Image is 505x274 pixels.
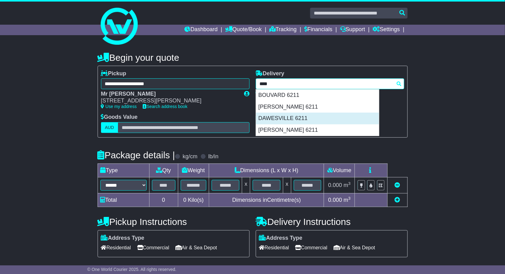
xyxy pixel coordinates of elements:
[101,70,126,77] label: Pickup
[283,177,291,193] td: x
[101,235,145,242] label: Address Type
[328,197,342,203] span: 0.000
[178,193,209,207] td: Kilo(s)
[344,197,351,203] span: m
[101,243,131,252] span: Residential
[256,113,379,124] div: DAWESVILLE 6211
[101,122,118,133] label: AUD
[373,25,400,35] a: Settings
[242,177,250,193] td: x
[178,164,209,177] td: Weight
[328,182,342,188] span: 0.000
[183,153,197,160] label: kg/cm
[334,243,375,252] span: Air & Sea Depot
[101,91,238,98] div: Mr [PERSON_NAME]
[256,70,284,77] label: Delivery
[304,25,332,35] a: Financials
[98,52,408,63] h4: Begin your quote
[149,164,178,177] td: Qty
[143,104,187,109] a: Search address book
[98,193,149,207] td: Total
[98,164,149,177] td: Type
[259,243,289,252] span: Residential
[256,217,408,227] h4: Delivery Instructions
[259,235,303,242] label: Address Type
[256,89,379,101] div: BOUVARD 6211
[137,243,169,252] span: Commercial
[324,164,355,177] td: Volume
[87,267,177,272] span: © One World Courier 2025. All rights reserved.
[340,25,365,35] a: Support
[183,197,186,203] span: 0
[395,197,400,203] a: Add new item
[395,182,400,188] a: Remove this item
[101,104,137,109] a: Use my address
[101,114,138,121] label: Goods Value
[209,193,324,207] td: Dimensions in Centimetre(s)
[256,124,379,136] div: [PERSON_NAME] 6211
[101,98,238,104] div: [STREET_ADDRESS][PERSON_NAME]
[149,193,178,207] td: 0
[185,25,218,35] a: Dashboard
[209,164,324,177] td: Dimensions (L x W x H)
[225,25,262,35] a: Quote/Book
[348,196,351,201] sup: 3
[208,153,218,160] label: lb/in
[295,243,327,252] span: Commercial
[348,181,351,186] sup: 3
[269,25,297,35] a: Tracking
[175,243,217,252] span: Air & Sea Depot
[256,101,379,113] div: [PERSON_NAME] 6211
[256,78,404,89] typeahead: Please provide city
[344,182,351,188] span: m
[98,150,175,160] h4: Package details |
[98,217,250,227] h4: Pickup Instructions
